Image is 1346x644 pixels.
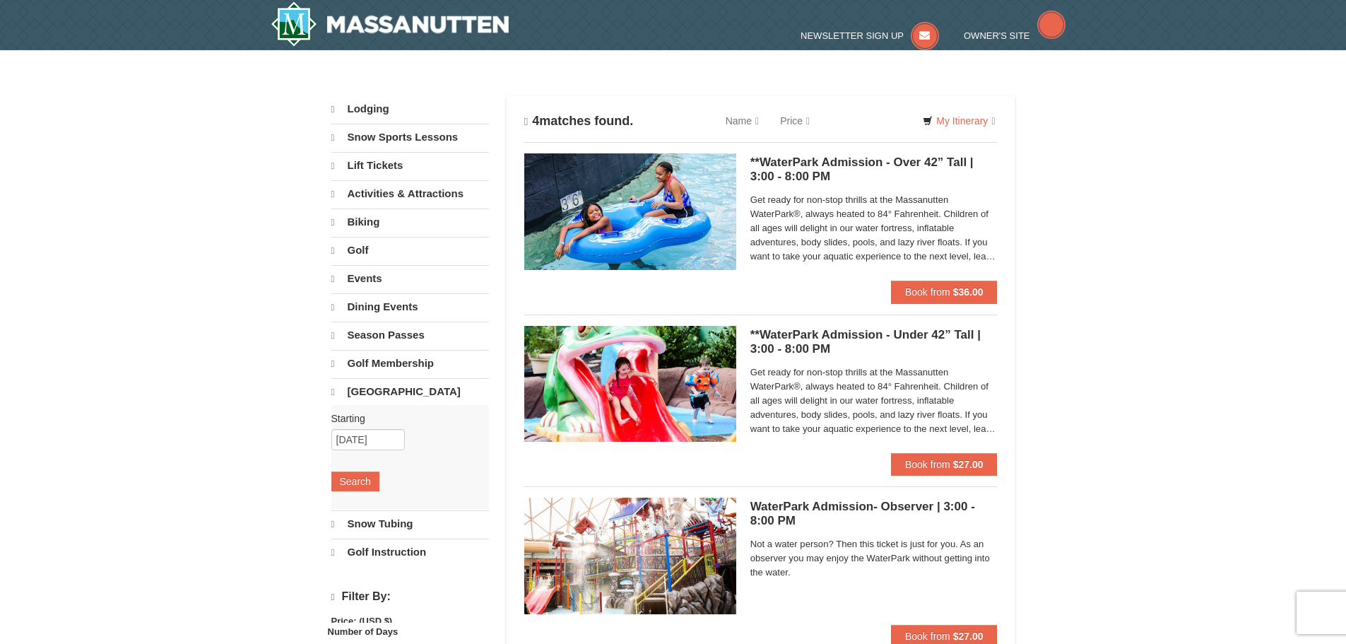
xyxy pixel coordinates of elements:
a: Snow Tubing [331,510,489,537]
a: My Itinerary [914,110,1004,131]
a: Newsletter Sign Up [801,30,939,41]
a: Golf Instruction [331,539,489,566]
label: Starting [331,411,478,426]
a: Massanutten Resort [271,1,509,47]
h4: Filter By: [331,590,489,604]
strong: $27.00 [953,459,984,470]
button: Book from $36.00 [891,281,998,303]
a: Golf Membership [331,350,489,377]
a: Lodging [331,96,489,122]
span: Book from [905,286,950,298]
h5: WaterPark Admission- Observer | 3:00 - 8:00 PM [750,500,998,528]
a: Owner's Site [964,30,1065,41]
span: Book from [905,631,950,642]
strong: Price: (USD $) [331,616,393,626]
img: Massanutten Resort Logo [271,1,509,47]
a: Season Passes [331,322,489,349]
span: Newsletter Sign Up [801,30,904,41]
a: Dining Events [331,293,489,320]
span: Owner's Site [964,30,1030,41]
a: Activities & Attractions [331,180,489,207]
a: Snow Sports Lessons [331,124,489,151]
a: Price [769,107,820,135]
a: Golf [331,237,489,264]
a: Lift Tickets [331,152,489,179]
a: [GEOGRAPHIC_DATA] [331,378,489,405]
a: Biking [331,209,489,235]
span: Not a water person? Then this ticket is just for you. As an observer you may enjoy the WaterPark ... [750,537,998,580]
h5: **WaterPark Admission - Under 42” Tall | 3:00 - 8:00 PM [750,328,998,356]
span: Get ready for non-stop thrills at the Massanutten WaterPark®, always heated to 84° Fahrenheit. Ch... [750,193,998,264]
span: Book from [905,459,950,470]
img: 6619917-1058-293f39d8.jpg [524,153,736,269]
button: Search [331,472,379,491]
a: Events [331,265,489,292]
button: Book from $27.00 [891,453,998,476]
strong: $36.00 [953,286,984,298]
a: Name [715,107,769,135]
strong: Number of Days [328,626,399,637]
span: Get ready for non-stop thrills at the Massanutten WaterPark®, always heated to 84° Fahrenheit. Ch... [750,365,998,436]
img: 6619917-1062-d161e022.jpg [524,326,736,442]
img: 6619917-1066-60f46fa6.jpg [524,498,736,614]
strong: $27.00 [953,631,984,642]
h5: **WaterPark Admission - Over 42” Tall | 3:00 - 8:00 PM [750,156,998,184]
